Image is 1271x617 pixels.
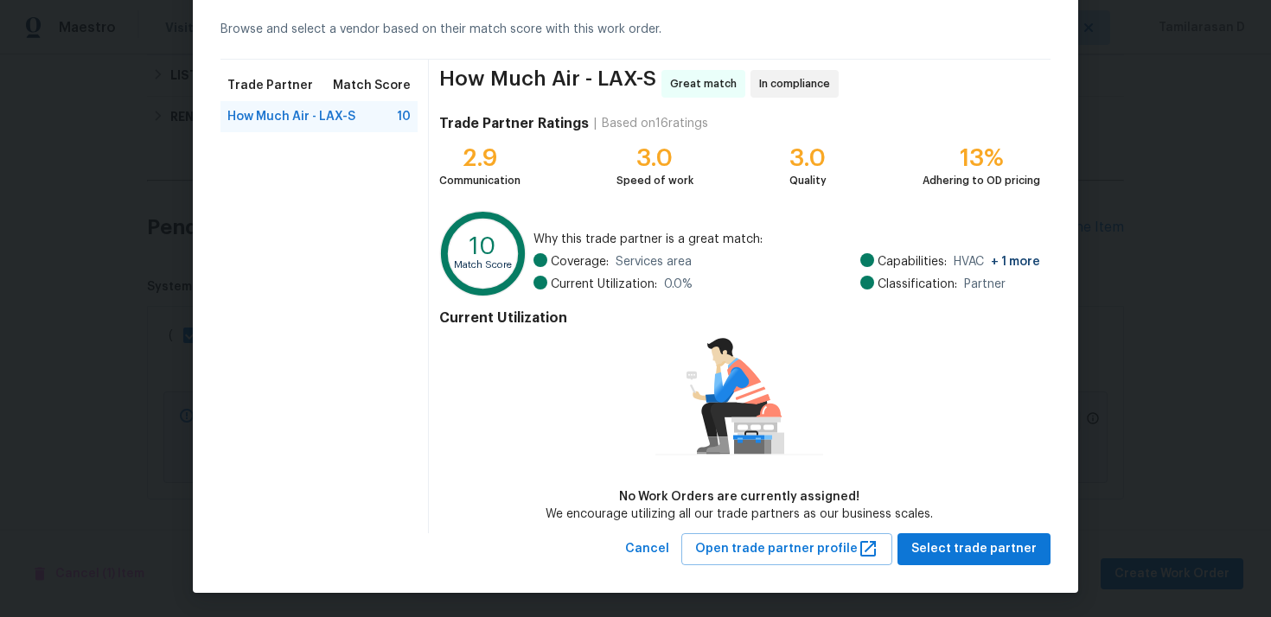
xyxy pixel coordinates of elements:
[897,533,1051,565] button: Select trade partner
[878,253,947,270] span: Capabilities:
[695,538,878,560] span: Open trade partner profile
[923,172,1040,189] div: Adhering to OD pricing
[625,538,669,560] span: Cancel
[551,253,609,270] span: Coverage:
[878,276,957,293] span: Classification:
[618,533,676,565] button: Cancel
[616,253,692,270] span: Services area
[589,115,602,132] div: |
[681,533,892,565] button: Open trade partner profile
[670,75,744,92] span: Great match
[616,172,693,189] div: Speed of work
[439,115,589,132] h4: Trade Partner Ratings
[454,260,512,270] text: Match Score
[397,108,411,125] span: 10
[616,149,693,167] div: 3.0
[789,149,827,167] div: 3.0
[991,256,1040,268] span: + 1 more
[439,172,521,189] div: Communication
[546,506,933,523] div: We encourage utilizing all our trade partners as our business scales.
[923,149,1040,167] div: 13%
[789,172,827,189] div: Quality
[533,231,1040,248] span: Why this trade partner is a great match:
[911,538,1037,560] span: Select trade partner
[439,70,656,98] span: How Much Air - LAX-S
[439,149,521,167] div: 2.9
[551,276,657,293] span: Current Utilization:
[227,108,355,125] span: How Much Air - LAX-S
[964,276,1006,293] span: Partner
[546,488,933,506] div: No Work Orders are currently assigned!
[439,309,1040,327] h4: Current Utilization
[469,234,496,258] text: 10
[759,75,837,92] span: In compliance
[333,77,411,94] span: Match Score
[954,253,1040,270] span: HVAC
[602,115,708,132] div: Based on 16 ratings
[227,77,313,94] span: Trade Partner
[664,276,693,293] span: 0.0 %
